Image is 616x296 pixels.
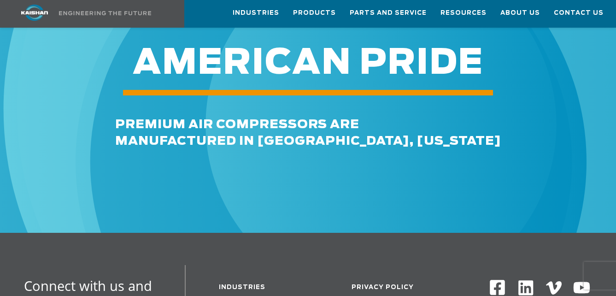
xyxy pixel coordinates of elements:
[352,284,414,290] a: Privacy Policy
[554,0,604,25] a: Contact Us
[440,8,487,18] span: Resources
[293,8,336,18] span: Products
[350,8,427,18] span: Parts and Service
[350,0,427,25] a: Parts and Service
[233,0,279,25] a: Industries
[293,0,336,25] a: Products
[59,11,151,15] img: Engineering the future
[489,279,506,296] img: Facebook
[233,8,279,18] span: Industries
[546,281,562,295] img: Vimeo
[219,284,265,290] a: Industries
[440,0,487,25] a: Resources
[554,8,604,18] span: Contact Us
[500,8,540,18] span: About Us
[115,118,501,147] span: premium air compressors are MANUFACTURED IN [GEOGRAPHIC_DATA], [US_STATE]
[500,0,540,25] a: About Us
